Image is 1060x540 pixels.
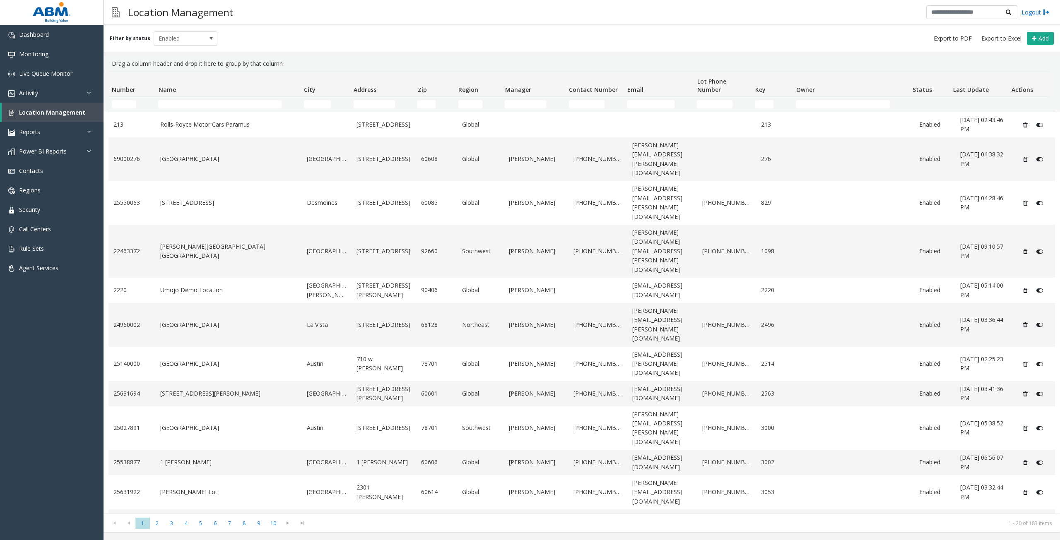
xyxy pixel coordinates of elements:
a: 69000276 [113,154,150,163]
span: Owner [796,86,815,94]
span: Contacts [19,167,43,175]
a: 2563 [761,389,792,398]
a: Global [462,198,499,207]
a: [DATE] 09:10:57 PM [960,242,1009,261]
input: Key Filter [755,100,773,108]
a: 22463372 [113,247,150,256]
a: 25140000 [113,359,150,368]
th: Status [909,72,949,97]
a: 213 [113,120,150,129]
input: Manager Filter [505,100,546,108]
a: [GEOGRAPHIC_DATA] [307,487,347,497]
span: Last Update [953,86,989,94]
button: Export to PDF [930,33,975,44]
a: 90406 [421,286,452,295]
span: Dashboard [19,31,49,38]
span: Security [19,206,40,214]
a: [GEOGRAPHIC_DATA] [160,423,297,432]
a: [PERSON_NAME] [509,286,564,295]
span: Number [112,86,135,94]
a: 276 [761,154,792,163]
span: Page 5 [193,518,208,529]
td: Name Filter [155,97,301,112]
button: Disable [1032,357,1048,370]
a: 68128 [421,320,452,329]
button: Delete [1019,456,1032,469]
span: Export to Excel [981,34,1021,43]
a: Umojo Demo Location [160,286,297,295]
a: [PERSON_NAME][GEOGRAPHIC_DATA] [GEOGRAPHIC_DATA] [160,242,297,261]
div: Drag a column header and drop it here to group by that column [108,56,1055,72]
td: Last Update Filter [950,97,1008,112]
a: Global [462,389,499,398]
span: City [304,86,316,94]
img: 'icon' [8,246,15,252]
td: Region Filter [455,97,501,112]
input: Contact Number Filter [569,100,605,108]
span: Key [755,86,766,94]
a: [DATE] 02:43:46 PM [960,115,1009,134]
a: [GEOGRAPHIC_DATA] [307,389,347,398]
a: [PERSON_NAME] [509,359,564,368]
span: Email [627,86,643,94]
a: [DATE] 03:41:36 PM [960,384,1009,403]
span: Go to the next page [280,517,295,529]
span: [DATE] 03:36:44 PM [960,316,1003,333]
a: [PERSON_NAME] [509,198,564,207]
button: Delete [1019,357,1032,370]
span: Rule Sets [19,245,44,252]
a: [PHONE_NUMBER] [573,458,622,467]
a: [STREET_ADDRESS][PERSON_NAME] [160,389,297,398]
a: [PHONE_NUMBER] [702,198,751,207]
a: [PHONE_NUMBER] [573,359,622,368]
span: [DATE] 02:25:23 PM [960,355,1003,372]
img: 'icon' [8,207,15,214]
a: [PERSON_NAME] [509,423,564,432]
a: [STREET_ADDRESS] [357,247,411,256]
button: Delete [1019,486,1032,499]
td: Lot Phone Number Filter [694,97,752,112]
span: Manager [505,86,531,94]
a: Enabled [919,320,950,329]
img: 'icon' [8,90,15,97]
a: [PERSON_NAME] [509,247,564,256]
a: 25027891 [113,423,150,432]
a: 60601 [421,389,452,398]
a: 710 w [PERSON_NAME] [357,355,411,373]
a: 3000 [761,423,792,432]
button: Disable [1032,422,1048,435]
span: Enabled [154,32,205,45]
a: Enabled [919,423,950,432]
span: Go to the next page [282,520,293,526]
a: Desmoines [307,198,347,207]
img: 'icon' [8,187,15,194]
a: Global [462,286,499,295]
span: [DATE] 04:28:46 PM [960,194,1003,211]
a: Global [462,458,499,467]
a: 829 [761,198,792,207]
a: [GEOGRAPHIC_DATA] [307,458,347,467]
span: [DATE] 05:38:52 PM [960,419,1003,436]
a: 25538877 [113,458,150,467]
a: [GEOGRAPHIC_DATA] [160,359,297,368]
a: [PERSON_NAME] [509,320,564,329]
img: 'icon' [8,51,15,58]
td: Actions Filter [1008,97,1049,112]
span: Region [458,86,478,94]
span: Go to the last page [295,517,309,529]
a: [PHONE_NUMBER] [573,389,622,398]
span: [DATE] 09:10:57 PM [960,242,1003,259]
span: Page 7 [222,518,237,529]
a: La Vista [307,320,347,329]
span: [DATE] 03:32:44 PM [960,483,1003,500]
a: [PERSON_NAME] [509,389,564,398]
a: [PHONE_NUMBER] [573,320,622,329]
span: Page 10 [266,518,280,529]
img: 'icon' [8,168,15,175]
a: Global [462,487,499,497]
input: Address Filter [354,100,395,108]
img: 'icon' [8,32,15,38]
a: [STREET_ADDRESS][PERSON_NAME] [357,281,411,300]
a: [DATE] 05:14:00 PM [960,281,1009,300]
a: [STREET_ADDRESS] [357,423,411,432]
